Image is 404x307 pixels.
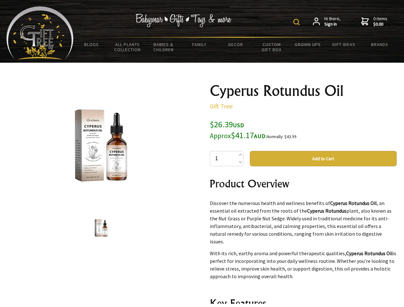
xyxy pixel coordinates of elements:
[361,16,387,27] a: 0 items$0.00
[210,131,231,140] small: Approx
[324,21,341,27] strong: Sign in
[307,208,346,214] strong: Cyperus Rotundus
[210,176,397,191] h2: Product Overview
[110,38,146,56] a: All Plants Collection
[89,216,113,240] img: Cyperus Rotundus Oil
[51,96,151,195] img: Cyperus Rotundus Oil
[330,200,377,206] strong: Cyperus Rotundus Oil
[289,38,326,51] a: Grown Ups
[373,16,387,27] span: 0 items
[210,249,397,280] p: With its rich, earthy aroma and powerful therapeutic qualities, is perfect for incorporating into...
[250,151,397,166] button: Add to Cart
[324,16,341,27] span: Hi there,
[210,199,397,245] p: Discover the numerous health and wellness benefits of , an essential oil extracted from the roots...
[254,38,290,56] a: Custom Gift Box
[210,102,233,110] a: Gift Tree
[313,16,341,27] a: Hi there,Sign in
[326,38,362,51] a: Gift Ideas
[346,250,393,256] strong: Cyperus Rotundus Oil
[210,119,265,140] span: $26.39 $41.17
[74,38,110,51] a: BLOGS
[6,6,74,59] img: Babyware - Gifts - Toys and more...
[182,38,218,51] a: Family
[210,83,397,98] h1: Cyperus Rotundus Oil
[218,38,254,51] a: Decor
[254,132,265,140] span: AUD
[266,134,297,139] small: Normally: $43.99
[146,38,182,56] a: Babies & Children
[136,14,232,27] img: Babywear - Gifts - Toys & more
[362,38,398,51] a: Brands
[293,19,300,25] img: product search
[373,21,387,27] strong: $0.00
[233,122,244,129] span: USD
